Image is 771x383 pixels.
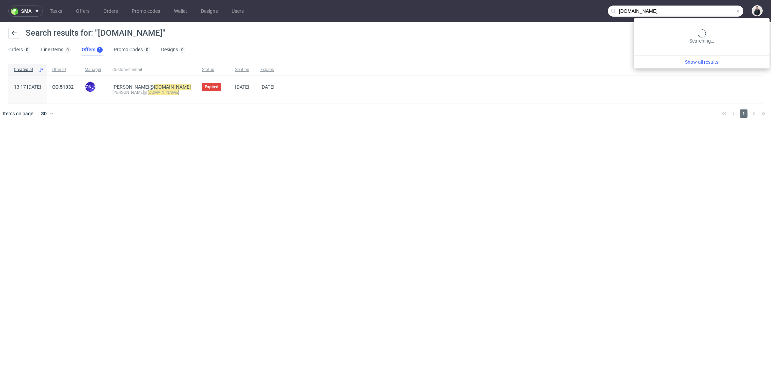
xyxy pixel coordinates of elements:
span: [DATE] [235,84,249,90]
span: Offer ID [52,67,74,73]
a: Orders [99,6,122,17]
div: 30 [37,109,49,118]
span: Items on page: [3,110,34,117]
span: Manager [85,67,101,73]
span: Sent on [235,67,249,73]
a: CO.51332 [52,84,74,90]
a: Orders0 [8,44,30,55]
span: Expires [260,67,275,73]
a: Line Items0 [41,44,71,55]
div: 0 [66,47,69,52]
span: Expired [205,84,219,90]
span: 1 [740,109,747,118]
a: Designs0 [161,44,185,55]
a: Promo Codes0 [114,44,150,55]
a: Users [227,6,248,17]
a: Show all results [637,59,767,65]
a: Designs [197,6,222,17]
div: Searching… [637,29,767,44]
figcaption: [PERSON_NAME] [85,82,95,92]
a: Offers1 [82,44,103,55]
div: 0 [146,47,148,52]
mark: [DOMAIN_NAME] [148,90,179,95]
span: Status [202,67,224,73]
div: 1 [99,47,101,52]
img: Adrian Margula [752,6,762,16]
a: Wallet [170,6,191,17]
span: 13:17 [DATE] [14,84,41,90]
div: 0 [181,47,184,52]
a: Tasks [46,6,66,17]
span: Created at [14,67,36,73]
img: logo [11,7,21,15]
span: Search results for: "[DOMAIN_NAME]" [26,28,165,38]
span: [PERSON_NAME]@ [112,84,191,90]
button: sma [8,6,43,17]
span: [DATE] [260,84,275,90]
span: sma [21,9,31,14]
div: 0 [26,47,28,52]
div: [PERSON_NAME]@ [112,90,191,95]
span: Customer email [112,67,191,73]
a: Promo codes [128,6,164,17]
mark: [DOMAIN_NAME] [154,84,191,90]
a: Offers [72,6,94,17]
